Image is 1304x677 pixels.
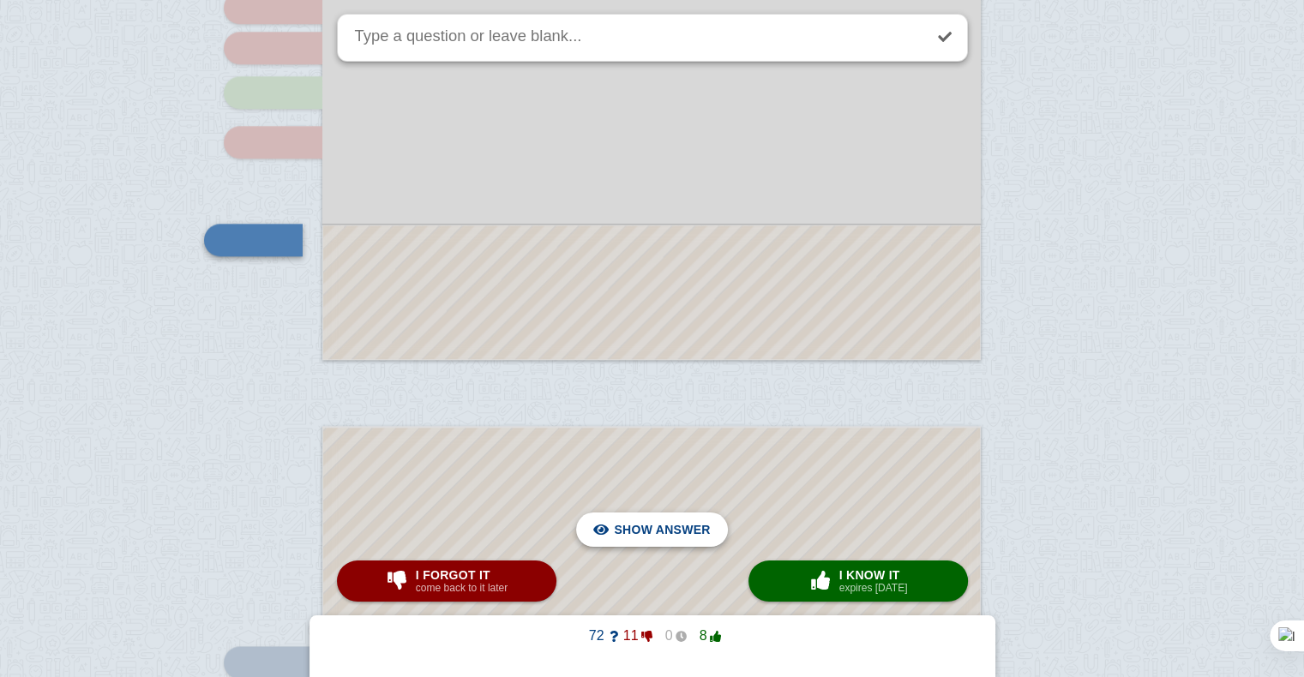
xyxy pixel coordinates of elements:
small: expires [DATE] [839,582,908,594]
span: 0 [652,628,687,644]
span: 8 [687,628,721,644]
button: I know itexpires [DATE] [748,560,968,602]
span: Show answer [614,511,710,548]
button: 721108 [570,622,735,650]
span: 11 [618,628,652,644]
button: I forgot itcome back to it later [337,560,556,602]
span: I know it [839,568,908,582]
span: 72 [584,628,618,644]
small: come back to it later [416,582,508,594]
button: Show answer [576,512,727,547]
span: I forgot it [416,568,508,582]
